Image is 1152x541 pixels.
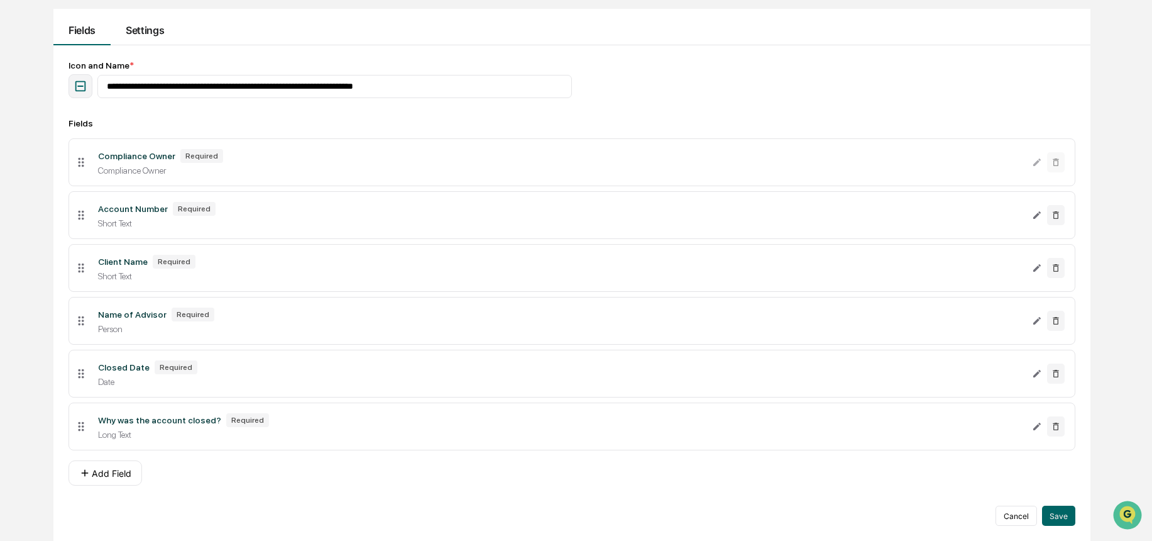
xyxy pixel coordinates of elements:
[98,271,1021,281] div: Short Text
[98,310,167,320] div: Name of Advisor
[25,182,79,195] span: Data Lookup
[13,160,23,170] div: 🖐️
[13,184,23,194] div: 🔎
[89,213,152,223] a: Powered byPylon
[98,415,221,425] div: Why was the account closed?
[98,257,148,267] div: Client Name
[43,109,159,119] div: We're available if you need us!
[104,159,156,171] span: Attestations
[69,460,142,486] button: Add Field
[98,165,1021,176] div: Compliance Owner
[8,177,84,200] a: 🔎Data Lookup
[1032,152,1042,172] button: Edit Compliance Owner field
[1032,258,1042,278] button: Edit Client Name field
[1032,364,1042,384] button: Edit Closed Date field
[98,362,150,372] div: Closed Date
[8,153,86,176] a: 🖐️Preclearance
[1032,311,1042,331] button: Edit Name of Advisor field
[98,204,168,214] div: Account Number
[91,160,101,170] div: 🗄️
[69,118,1075,128] div: Fields
[13,96,35,119] img: 1746055101610-c473b297-6a78-478c-a979-82029cc54cd1
[111,9,179,45] button: Settings
[86,153,161,176] a: 🗄️Attestations
[180,149,223,163] div: Required
[13,26,229,47] p: How can we help?
[153,255,195,269] div: Required
[996,506,1037,526] button: Cancel
[25,159,81,171] span: Preclearance
[226,413,269,427] div: Required
[1042,506,1075,526] button: Save
[214,100,229,115] button: Start new chat
[1032,416,1042,437] button: Edit Why was the account closed? field
[1032,205,1042,225] button: Edit Account Number field
[53,9,111,45] button: Fields
[98,324,1021,334] div: Person
[98,151,175,161] div: Compliance Owner
[173,202,216,216] div: Required
[98,218,1021,228] div: Short Text
[69,60,1075,70] div: Icon and Name
[98,430,1021,440] div: Long Text
[172,308,214,321] div: Required
[43,96,206,109] div: Start new chat
[98,377,1021,387] div: Date
[125,213,152,223] span: Pylon
[155,360,197,374] div: Required
[1112,499,1146,533] iframe: Open customer support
